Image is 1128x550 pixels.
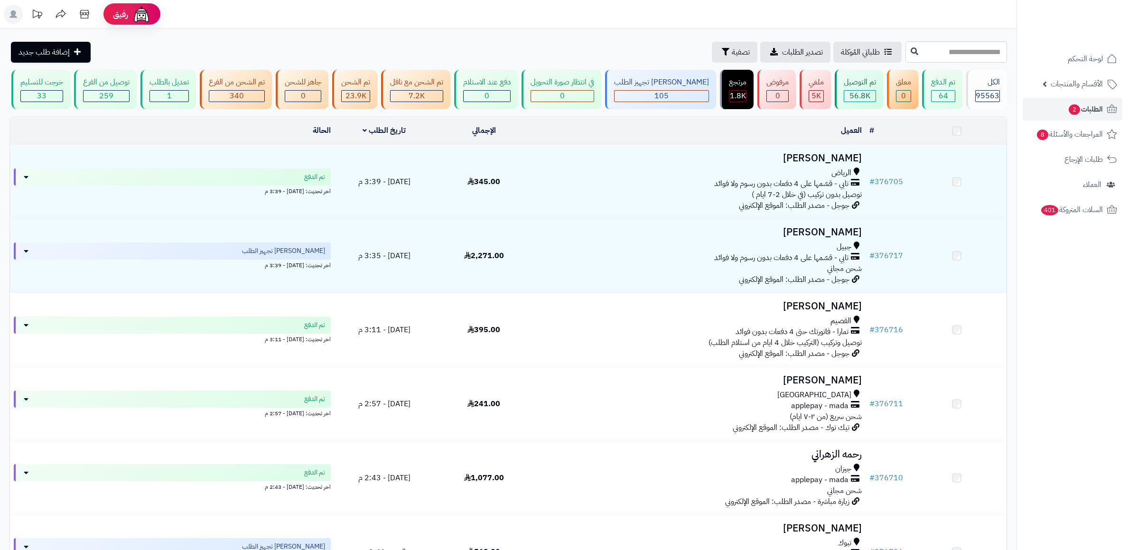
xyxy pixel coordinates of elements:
div: 259 [84,91,129,102]
span: زيارة مباشرة - مصدر الطلب: الموقع الإلكتروني [725,496,849,507]
a: الإجمالي [472,125,496,136]
a: دفع عند الاستلام 0 [452,70,520,109]
span: جبيل [837,242,851,252]
div: 105 [615,91,708,102]
div: اخر تحديث: [DATE] - 3:11 م [14,334,331,344]
span: # [869,324,875,336]
span: 2,271.00 [464,250,504,261]
span: تبوك [838,538,851,549]
span: الطلبات [1068,103,1103,116]
a: #376711 [869,398,903,410]
span: [GEOGRAPHIC_DATA] [777,390,851,401]
span: توصيل وتركيب (التركيب خلال 4 ايام من استلام الطلب) [708,337,862,348]
div: 0 [896,91,911,102]
span: 345.00 [467,176,500,187]
h3: [PERSON_NAME] [538,227,862,238]
div: 56759 [844,91,876,102]
span: [DATE] - 3:39 م [358,176,410,187]
img: logo-2.png [1063,24,1119,44]
div: في انتظار صورة التحويل [531,77,594,88]
div: 0 [464,91,510,102]
a: المراجعات والأسئلة8 [1023,123,1122,146]
span: الأقسام والمنتجات [1051,77,1103,91]
button: تصفية [712,42,757,63]
span: المراجعات والأسئلة [1036,128,1103,141]
span: applepay - mada [791,401,848,411]
div: 0 [531,91,594,102]
a: العميل [841,125,862,136]
div: توصيل من الفرع [83,77,130,88]
a: الحالة [313,125,331,136]
a: #376710 [869,472,903,484]
div: جاهز للشحن [285,77,321,88]
a: #376717 [869,250,903,261]
span: 64 [939,90,948,102]
div: تم الشحن [341,77,370,88]
span: جيزان [835,464,851,475]
a: الطلبات2 [1023,98,1122,121]
a: معلق 0 [885,70,920,109]
span: رفيق [113,9,128,20]
span: العملاء [1083,178,1101,191]
span: 1.8K [730,90,746,102]
span: طلبات الإرجاع [1064,153,1103,166]
a: تم الدفع 64 [920,70,964,109]
a: العملاء [1023,173,1122,196]
a: طلبات الإرجاع [1023,148,1122,171]
div: 340 [209,91,264,102]
div: 64 [932,91,955,102]
span: توصيل بدون تركيب (في خلال 2-7 ايام ) [752,189,862,200]
span: 0 [775,90,780,102]
a: لوحة التحكم [1023,47,1122,70]
a: ملغي 5K [798,70,833,109]
div: تم الشحن مع ناقل [390,77,443,88]
span: [DATE] - 3:35 م [358,250,410,261]
span: شحن مجاني [827,263,862,274]
span: # [869,472,875,484]
div: 23870 [342,91,370,102]
div: تم التوصيل [844,77,876,88]
span: تمارا - فاتورتك حتى 4 دفعات بدون فوائد [736,326,848,337]
span: تم الدفع [304,172,325,182]
span: 1 [167,90,172,102]
span: القصيم [830,316,851,326]
h3: [PERSON_NAME] [538,153,862,164]
span: [DATE] - 2:57 م [358,398,410,410]
a: تصدير الطلبات [760,42,830,63]
span: # [869,176,875,187]
span: تم الدفع [304,394,325,404]
span: 395.00 [467,324,500,336]
a: مرفوض 0 [755,70,798,109]
div: اخر تحديث: [DATE] - 2:43 م [14,481,331,491]
a: تم الشحن مع ناقل 7.2K [379,70,452,109]
a: تم التوصيل 56.8K [833,70,885,109]
span: تصفية [732,47,750,58]
a: في انتظار صورة التحويل 0 [520,70,603,109]
a: تحديثات المنصة [25,5,49,26]
span: شحن مجاني [827,485,862,496]
span: 401 [1041,205,1058,215]
div: الكل [975,77,1000,88]
span: جوجل - مصدر الطلب: الموقع الإلكتروني [739,348,849,359]
span: applepay - mada [791,475,848,485]
span: جوجل - مصدر الطلب: الموقع الإلكتروني [739,274,849,285]
div: ملغي [809,77,824,88]
div: 0 [285,91,321,102]
span: إضافة طلب جديد [19,47,70,58]
div: اخر تحديث: [DATE] - 3:39 م [14,186,331,196]
div: تم الدفع [931,77,955,88]
div: 1816 [729,91,746,102]
span: 0 [301,90,306,102]
span: 105 [654,90,669,102]
span: تابي - قسّمها على 4 دفعات بدون رسوم ولا فوائد [714,252,848,263]
span: جوجل - مصدر الطلب: الموقع الإلكتروني [739,200,849,211]
a: إضافة طلب جديد [11,42,91,63]
span: السلات المتروكة [1040,203,1103,216]
span: 0 [901,90,906,102]
div: 0 [767,91,788,102]
div: اخر تحديث: [DATE] - 3:39 م [14,260,331,270]
div: 7223 [391,91,443,102]
a: طلباتي المُوكلة [833,42,902,63]
div: 1 [150,91,188,102]
span: [DATE] - 3:11 م [358,324,410,336]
